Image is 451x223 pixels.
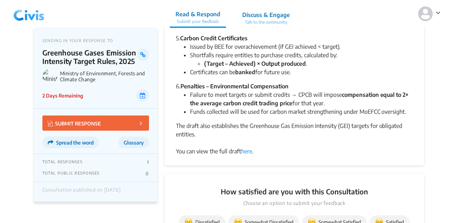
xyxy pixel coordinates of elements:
p: Ministry of Environment, Forests and Climate Change [60,70,149,82]
button: Glossary [118,136,149,148]
p: Discuss & Engage [242,11,290,19]
p: How satisfied are you with this Consultation [176,187,413,196]
li: . [204,59,413,68]
p: TOTAL RESPONSES [42,159,83,165]
div: 6. [176,82,413,90]
span: Glossary [124,140,144,146]
p: Submit your feedback [176,18,220,25]
div: The draft also establishes the Greenhouse Gas Emission Intensity (GEI) targets for obligated enti... [176,122,413,139]
div: You can view the full draft . [176,139,413,155]
strong: banked [235,69,255,76]
div: 5. [176,34,413,42]
li: Issued by BEE for overachievement (if GEI achieved < target). [190,42,413,51]
strong: (Target – Achieved) × Output produced [204,60,306,67]
button: Spread the word [42,136,99,148]
strong: Carbon Credit Certificates [180,35,248,42]
button: SUBMIT RESPONSE [42,116,149,131]
p: 0 [146,171,149,176]
strong: Penalties – Environmental Compensation [180,83,289,90]
img: person-default.svg [418,6,433,21]
p: SENDING IN YOUR RESPONSE TO [42,38,149,43]
li: Certificates can be for future use. [190,68,413,76]
p: 1 [147,159,149,165]
p: TOTAL PUBLIC RESPONSES [42,171,100,176]
p: Talk to the community [242,19,290,25]
li: Failure to meet targets or submit credits → CPCB will impose for that year. [190,90,413,107]
p: 2 Days Remaining [42,92,83,99]
p: SUBMIT RESPONSE [48,119,101,127]
img: navlogo.png [11,3,47,24]
p: Choose an option to submit your feedback [176,199,413,207]
span: Spread the word [56,140,94,146]
li: Funds collected will be used for carbon market strengthening under MoEFCC oversight. [190,107,413,116]
img: Ministry of Environment, Forests and Climate Change logo [42,69,57,84]
img: Vector.jpg [48,121,53,127]
p: Read & Respond [176,10,220,18]
a: here [241,148,252,155]
div: Consultation published on [DATE] [42,187,121,196]
li: Shortfalls require entities to purchase credits, calculated by: [190,51,413,68]
p: Greenhouse Gases Emission Intensity Target Rules, 2025 [42,48,137,65]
